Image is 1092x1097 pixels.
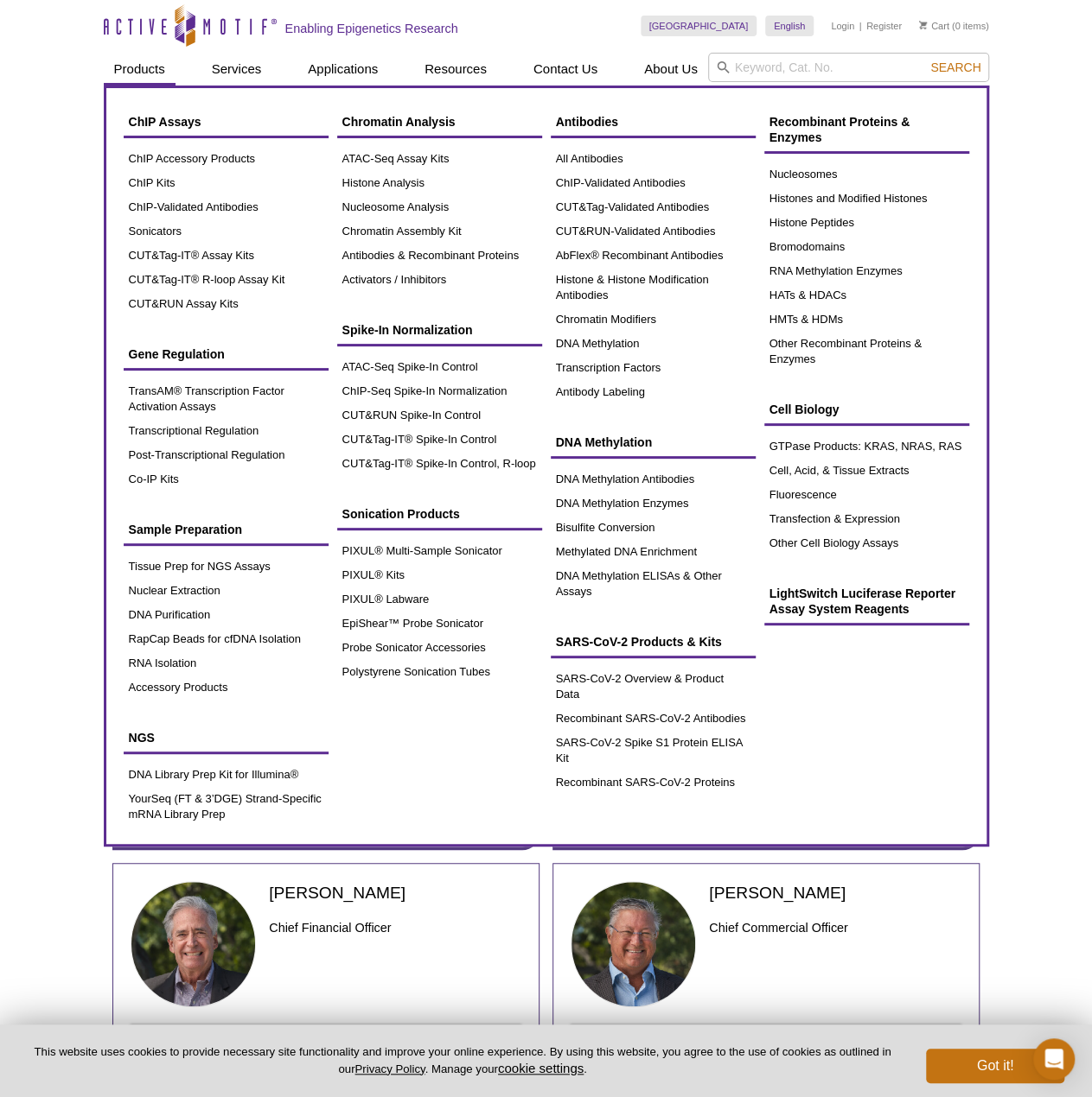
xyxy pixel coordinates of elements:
a: Post-Transcriptional Regulation [124,443,329,467]
h2: [PERSON_NAME] [269,881,520,904]
a: Antibody Labeling [551,380,756,404]
a: Nucleosome Analysis [337,195,542,219]
span: LightSwitch Luciferase Reporter Assay System Reagents [770,587,955,616]
a: Chromatin Assembly Kit [337,219,542,244]
a: HMTs & HDMs [764,308,969,332]
a: CUT&Tag-IT® R-loop Assay Kit [124,268,329,292]
a: Chromatin Analysis [337,105,542,138]
a: YourSeq (FT & 3’DGE) Strand-Specific mRNA Library Prep [124,787,329,827]
a: ChIP Accessory Products [124,147,329,171]
a: All Antibodies [551,147,756,171]
a: Services [201,53,272,86]
button: Got it! [926,1049,1064,1083]
a: Applications [297,53,388,86]
a: Fluorescence [764,483,969,507]
a: Sample Preparation [124,513,329,546]
a: ATAC-Seq Assay Kits [337,147,542,171]
span: Sample Preparation [129,523,243,536]
a: ChIP Kits [124,171,329,195]
a: Sonication Products [337,498,542,530]
a: GTPase Products: KRAS, NRAS, RAS [764,434,969,459]
a: Methylated DNA Enrichment [551,540,756,564]
h3: Chief Commercial Officer [709,917,961,938]
a: ATAC-Seq Spike-In Control [337,355,542,379]
a: CUT&Tag-IT® Assay Kits [124,244,329,268]
a: Gene Regulation [124,338,329,371]
a: Recombinant SARS-CoV-2 Antibodies [551,707,756,731]
a: SARS-CoV-2 Overview & Product Data [551,667,756,707]
a: Bromodomains [764,235,969,259]
a: Login [831,20,854,32]
a: CUT&RUN Spike-In Control [337,403,542,428]
a: DNA Methylation Antibodies [551,467,756,491]
a: CUT&Tag-IT® Spike-In Control, R-loop [337,452,542,476]
a: Nucleosomes [764,162,969,187]
span: ChIP Assays [129,115,201,129]
span: Sonication Products [342,507,460,521]
a: Sonicators [124,219,329,244]
a: Privacy Policy [354,1062,425,1075]
span: DNA Methylation [556,435,652,449]
a: Cart [919,20,949,32]
a: Bisulfite Conversion [551,516,756,540]
a: PIXUL® Kits [337,563,542,587]
a: Recombinant SARS-CoV-2 Proteins [551,770,756,795]
a: EpiShear™ Probe Sonicator [337,612,542,636]
a: SARS-CoV-2 Products & Kits [551,625,756,658]
input: Keyword, Cat. No. [708,53,989,82]
span: Cell Biology [770,403,840,416]
img: Fritz Eibel headshot [571,881,697,1007]
a: Histone Peptides [764,211,969,235]
span: Gene Regulation [129,347,225,361]
a: RNA Isolation [124,651,329,675]
a: Spike-In Normalization [337,314,542,346]
a: Co-IP Kits [124,467,329,491]
a: Cell Biology [764,393,969,426]
a: Histone & Histone Modification Antibodies [551,268,756,308]
h2: [PERSON_NAME] [709,881,961,904]
a: Histones and Modified Histones [764,187,969,211]
a: SARS-CoV-2 Spike S1 Protein ELISA Kit [551,731,756,770]
a: RapCap Beads for cfDNA Isolation [124,627,329,651]
a: HATs & HDACs [764,283,969,308]
a: ChIP-Validated Antibodies [551,171,756,195]
a: Register [866,20,902,32]
span: Antibodies [556,115,618,129]
a: Cell, Acid, & Tissue Extracts [764,459,969,483]
span: SARS-CoV-2 Products & Kits [556,635,722,649]
span: Recombinant Proteins & Enzymes [770,115,910,144]
a: AbFlex® Recombinant Antibodies [551,244,756,268]
button: cookie settings [498,1061,584,1075]
p: This website uses cookies to provide necessary site functionality and improve your online experie... [28,1044,897,1077]
a: ChIP Assays [124,105,329,138]
a: Transcriptional Regulation [124,419,329,443]
img: Your Cart [919,21,927,29]
a: Polystyrene Sonication Tubes [337,660,542,684]
a: NGS [124,721,329,754]
a: DNA Methylation ELISAs & Other Assays [551,564,756,604]
a: Contact Us [523,53,608,86]
a: ChIP-Validated Antibodies [124,195,329,219]
button: Search [925,60,986,75]
span: Search [930,60,980,74]
a: TransAM® Transcription Factor Activation Assays [124,379,329,419]
div: Open Intercom Messenger [1033,1038,1075,1080]
a: Transfection & Expression [764,507,969,531]
a: DNA Methylation [551,426,756,459]
span: Chromatin Analysis [342,115,456,129]
a: Resources [414,53,497,86]
a: DNA Methylation [551,332,756,356]
a: Products [104,53,176,86]
a: Tissue Prep for NGS Assays [124,555,329,579]
img: Patrick Yount headshot [131,881,257,1007]
a: Recombinant Proteins & Enzymes [764,105,969,154]
a: CUT&Tag-IT® Spike-In Control [337,428,542,452]
a: CUT&RUN Assay Kits [124,292,329,316]
a: English [765,16,814,36]
a: DNA Purification [124,603,329,627]
a: DNA Library Prep Kit for Illumina® [124,763,329,787]
a: Transcription Factors [551,356,756,380]
a: CUT&RUN-Validated Antibodies [551,219,756,244]
a: CUT&Tag-Validated Antibodies [551,195,756,219]
a: Activators / Inhibitors [337,268,542,292]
